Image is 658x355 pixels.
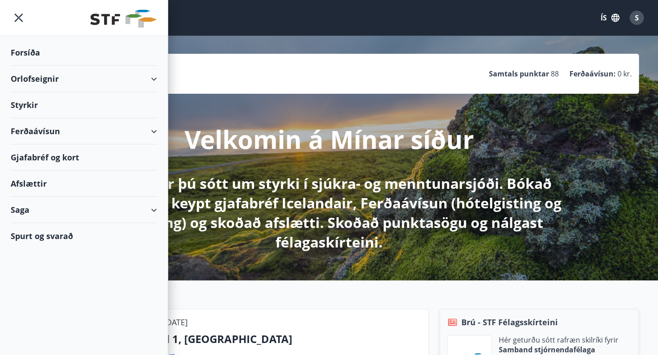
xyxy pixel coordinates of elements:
[461,316,558,328] span: Brú - STF Félagsskírteini
[499,335,618,345] p: Hér geturðu sótt rafræn skilríki fyrir
[11,10,27,26] button: menu
[11,223,157,249] div: Spurt og svarað
[11,66,157,92] div: Orlofseignir
[90,10,157,28] img: union_logo
[499,345,618,355] p: Samband stjórnendafélaga
[11,40,157,66] div: Forsíða
[626,7,647,28] button: S
[11,92,157,118] div: Styrkir
[618,69,632,79] span: 0 kr.
[11,171,157,197] div: Afslættir
[11,144,157,171] div: Gjafabréf og kort
[596,10,624,26] button: ÍS
[94,174,564,252] p: Hér getur þú sótt um styrki í sjúkra- og menntunarsjóði. Bókað orlofshús, keypt gjafabréf Iceland...
[635,13,639,23] span: S
[489,69,549,79] p: Samtals punktar
[185,122,474,156] p: Velkomin á Mínar síður
[11,118,157,144] div: Ferðaávísun
[569,69,616,79] p: Ferðaávísun :
[85,331,421,347] p: Brú - Hrókaland 1, [GEOGRAPHIC_DATA]
[11,197,157,223] div: Saga
[551,69,559,79] span: 88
